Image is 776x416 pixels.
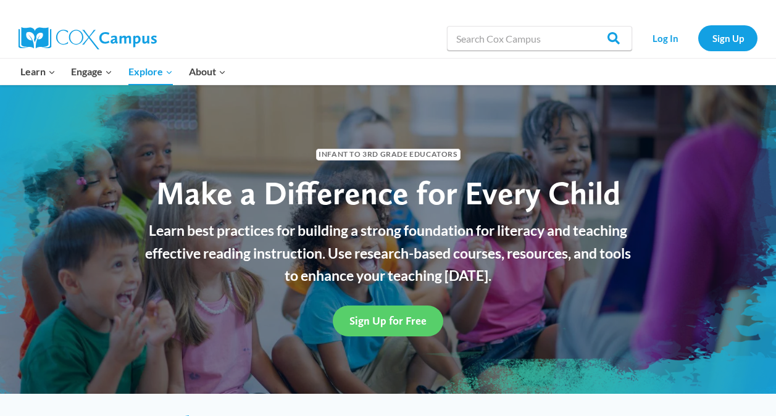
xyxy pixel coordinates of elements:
span: Sign Up for Free [349,314,427,327]
span: Learn [20,64,56,80]
nav: Secondary Navigation [638,25,757,51]
a: Log In [638,25,692,51]
span: Explore [128,64,173,80]
span: Infant to 3rd Grade Educators [316,149,461,160]
a: Sign Up for Free [333,306,443,336]
span: Engage [71,64,112,80]
p: Learn best practices for building a strong foundation for literacy and teaching effective reading... [138,219,638,287]
a: Sign Up [698,25,757,51]
span: Make a Difference for Every Child [156,173,620,212]
input: Search Cox Campus [447,26,632,51]
img: Cox Campus [19,27,157,49]
span: About [189,64,226,80]
nav: Primary Navigation [12,59,233,85]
